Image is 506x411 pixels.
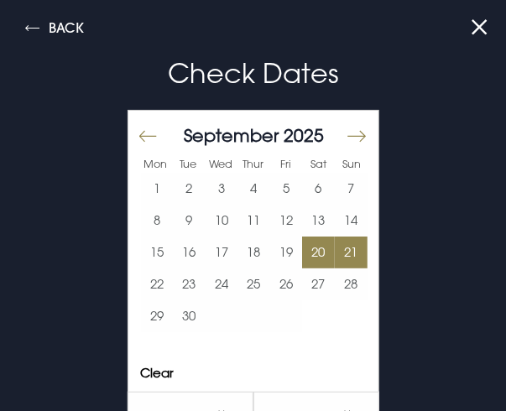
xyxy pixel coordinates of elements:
[335,268,368,300] button: 28
[25,21,84,40] button: Back
[184,124,279,146] span: September
[270,173,303,205] td: Choose Friday, September 5, 2025 as your end date.
[141,237,174,268] td: Choose Monday, September 15, 2025 as your end date.
[141,268,174,300] td: Choose Monday, September 22, 2025 as your end date.
[335,237,368,268] button: 21
[173,300,206,332] td: Choose Tuesday, September 30, 2025 as your end date.
[173,205,206,237] button: 9
[302,237,335,268] button: 20
[237,237,270,268] td: Choose Thursday, September 18, 2025 as your end date.
[141,367,175,379] button: Clear
[173,237,206,268] td: Choose Tuesday, September 16, 2025 as your end date.
[270,237,303,268] td: Choose Friday, September 19, 2025 as your end date.
[141,205,174,237] td: Choose Monday, September 8, 2025 as your end date.
[302,173,335,205] button: 6
[141,237,174,268] button: 15
[302,173,335,205] td: Choose Saturday, September 6, 2025 as your end date.
[237,268,270,300] td: Choose Thursday, September 25, 2025 as your end date.
[173,173,206,205] button: 2
[206,237,238,268] button: 17
[237,205,270,237] button: 11
[346,118,366,153] button: Move forward to switch to the next month.
[141,300,174,332] td: Choose Monday, September 29, 2025 as your end date.
[173,268,206,300] button: 23
[302,237,335,268] td: Selected. Saturday, September 20, 2025
[141,205,174,237] button: 8
[141,173,174,205] button: 1
[237,268,270,300] button: 25
[237,205,270,237] td: Choose Thursday, September 11, 2025 as your end date.
[237,237,270,268] button: 18
[237,173,270,205] td: Choose Thursday, September 4, 2025 as your end date.
[141,268,174,300] button: 22
[206,173,238,205] td: Choose Wednesday, September 3, 2025 as your end date.
[335,173,368,205] button: 7
[206,205,238,237] button: 10
[270,205,303,237] td: Choose Friday, September 12, 2025 as your end date.
[302,205,335,237] td: Choose Saturday, September 13, 2025 as your end date.
[335,205,368,237] button: 14
[270,268,303,300] button: 26
[335,237,368,268] td: Choose Sunday, September 21, 2025 as your end date.
[206,237,238,268] td: Choose Wednesday, September 17, 2025 as your end date.
[141,173,174,205] td: Choose Monday, September 1, 2025 as your end date.
[25,53,481,93] p: Check Dates
[173,300,206,332] button: 30
[173,268,206,300] td: Choose Tuesday, September 23, 2025 as your end date.
[335,173,368,205] td: Choose Sunday, September 7, 2025 as your end date.
[141,300,174,332] button: 29
[206,205,238,237] td: Choose Wednesday, September 10, 2025 as your end date.
[302,205,335,237] button: 13
[270,268,303,300] td: Choose Friday, September 26, 2025 as your end date.
[284,124,324,146] span: 2025
[335,205,368,237] td: Choose Sunday, September 14, 2025 as your end date.
[173,173,206,205] td: Choose Tuesday, September 2, 2025 as your end date.
[302,268,335,300] td: Choose Saturday, September 27, 2025 as your end date.
[270,237,303,268] button: 19
[173,205,206,237] td: Choose Tuesday, September 9, 2025 as your end date.
[302,268,335,300] button: 27
[206,173,238,205] button: 3
[138,118,158,153] button: Move backward to switch to the previous month.
[270,173,303,205] button: 5
[206,268,238,300] td: Choose Wednesday, September 24, 2025 as your end date.
[173,237,206,268] button: 16
[206,268,238,300] button: 24
[237,173,270,205] button: 4
[270,205,303,237] button: 12
[335,268,368,300] td: Choose Sunday, September 28, 2025 as your end date.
